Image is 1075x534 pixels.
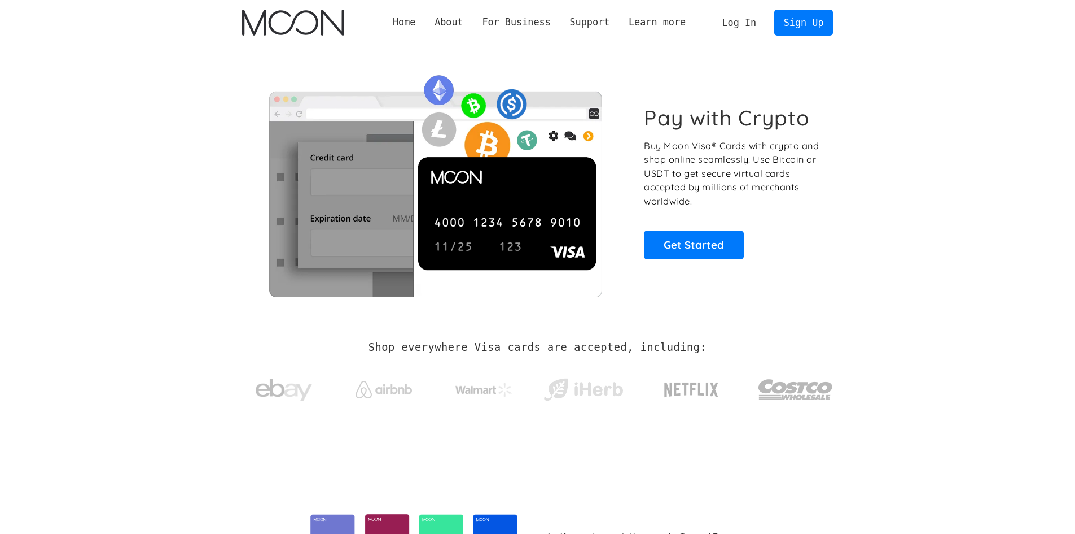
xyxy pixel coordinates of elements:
div: For Business [473,15,560,29]
a: Log In [713,10,766,35]
a: Home [383,15,425,29]
p: Buy Moon Visa® Cards with crypto and shop online seamlessly! Use Bitcoin or USDT to get secure vi... [644,139,820,209]
div: Support [569,15,609,29]
a: ebay [242,361,326,414]
a: Get Started [644,231,744,259]
img: Moon Cards let you spend your crypto anywhere Visa is accepted. [242,67,629,297]
a: Airbnb [341,370,425,404]
div: For Business [482,15,550,29]
a: iHerb [541,364,625,410]
img: Netflix [663,376,719,404]
div: Learn more [629,15,686,29]
a: Walmart [441,372,525,402]
img: iHerb [541,375,625,405]
img: Walmart [455,383,512,397]
a: Sign Up [774,10,833,35]
div: Learn more [619,15,695,29]
div: Support [560,15,619,29]
h2: Shop everywhere Visa cards are accepted, including: [368,341,707,354]
div: About [435,15,463,29]
a: home [242,10,344,36]
img: Airbnb [356,381,412,398]
h1: Pay with Crypto [644,105,810,131]
img: Costco [758,368,833,411]
a: Netflix [641,364,742,410]
img: ebay [256,372,312,408]
a: Costco [758,357,833,416]
div: About [425,15,472,29]
img: Moon Logo [242,10,344,36]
